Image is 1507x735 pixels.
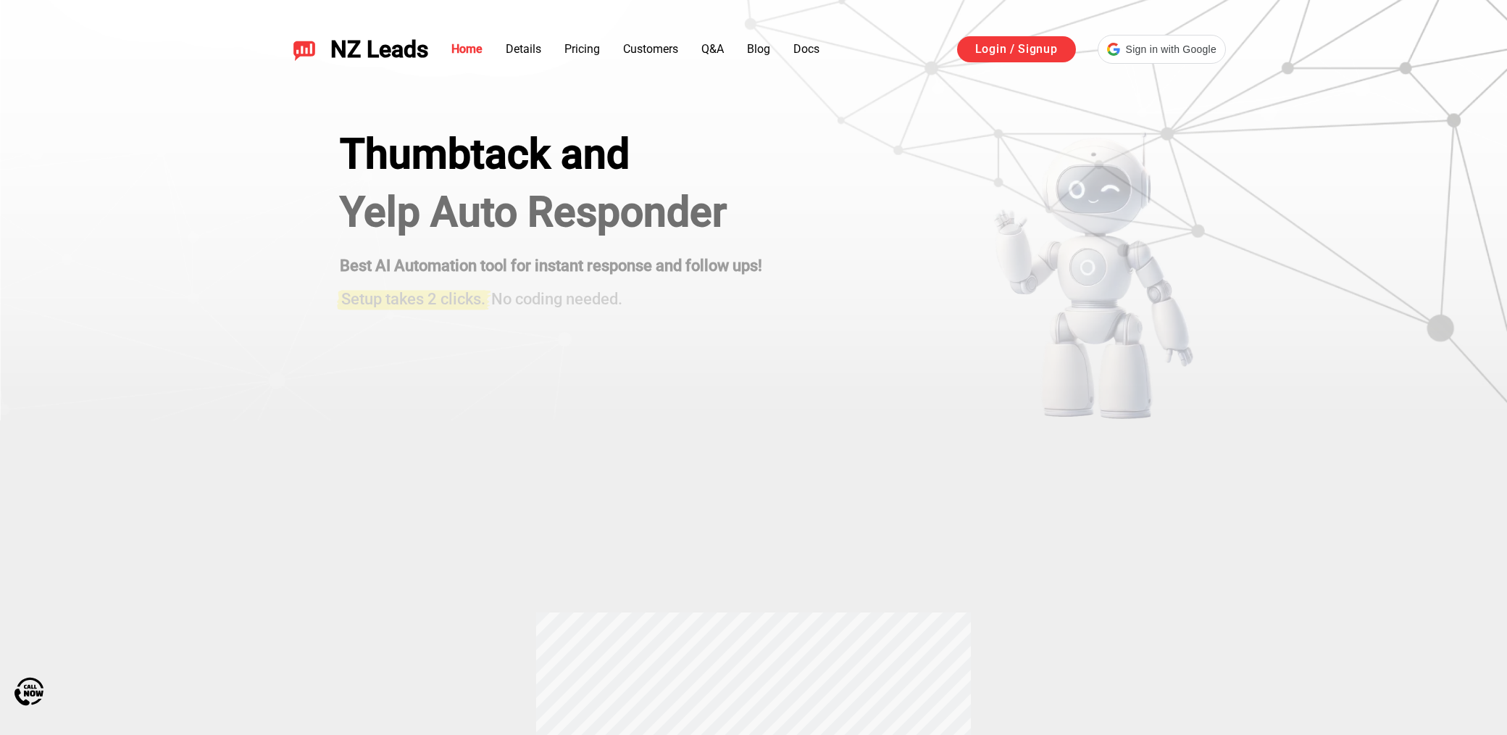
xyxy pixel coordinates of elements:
[623,42,678,56] a: Customers
[340,282,762,311] h3: No coding needed.
[793,42,819,56] a: Docs
[1098,35,1226,64] div: Sign in with Google
[506,42,541,56] a: Details
[340,188,762,236] h1: Yelp Auto Responder
[341,291,485,309] span: Setup takes 2 clicks.
[957,36,1076,62] a: Login / Signup
[340,257,762,275] strong: Best AI Automation tool for instant response and follow ups!
[701,42,724,56] a: Q&A
[451,42,483,56] a: Home
[747,42,770,56] a: Blog
[340,130,762,178] div: Thumbtack and
[993,130,1195,420] img: yelp bot
[330,36,428,63] span: NZ Leads
[14,677,43,706] img: Call Now
[1126,42,1216,57] span: Sign in with Google
[564,42,600,56] a: Pricing
[293,38,316,61] img: NZ Leads logo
